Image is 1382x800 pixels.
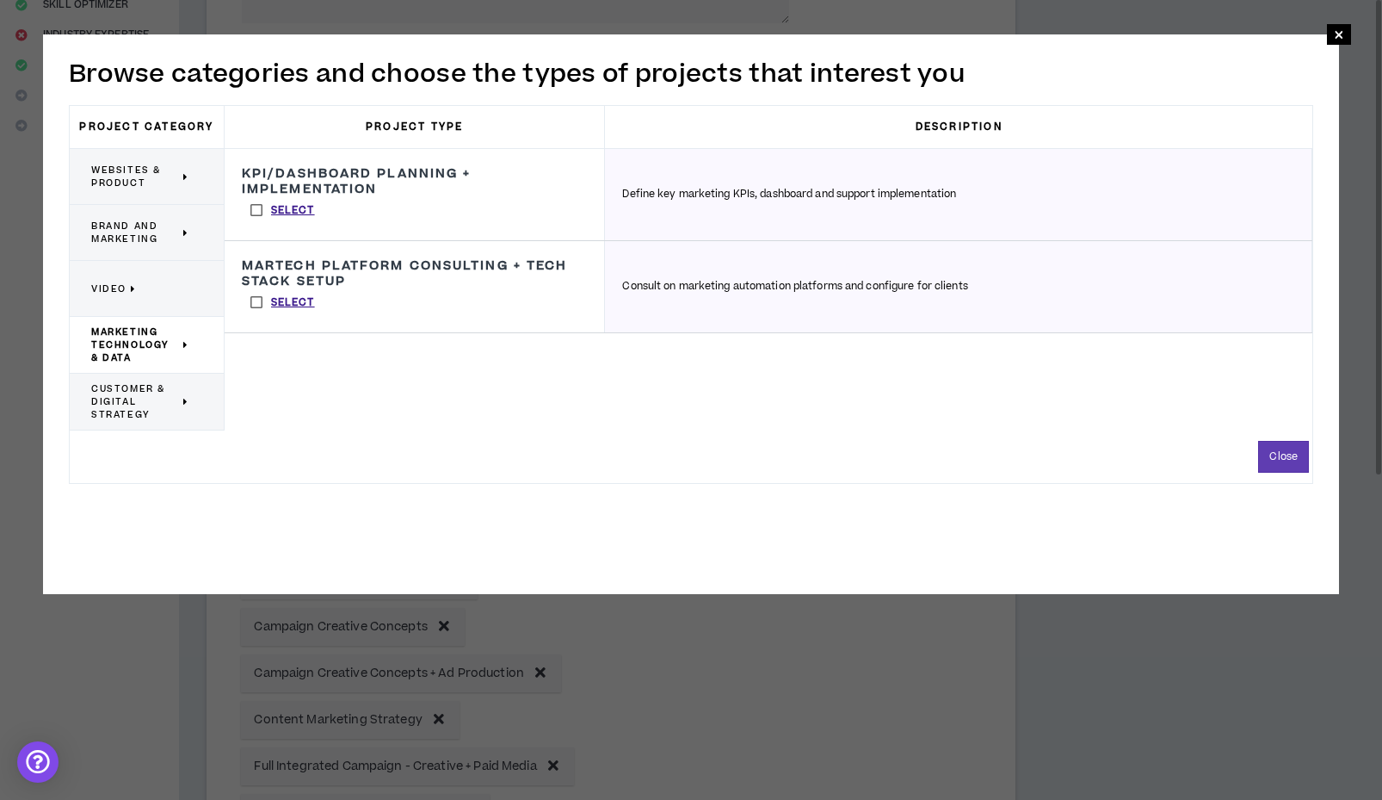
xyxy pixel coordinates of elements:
h2: Browse categories and choose the types of projects that interest you [69,56,1313,92]
span: Video [91,282,126,295]
p: Consult on marketing automation platforms and configure for clients [622,279,967,295]
div: Open Intercom Messenger [17,741,59,783]
p: Select [271,203,315,219]
span: Websites & Product [91,164,179,189]
h3: Description [605,106,1312,148]
h3: Martech Platform Consulting + Tech Stack Setup [242,258,587,289]
p: Select [271,295,315,311]
span: Marketing Technology & Data [91,326,179,364]
span: Customer & Digital Strategy [91,382,179,421]
button: Close [1258,441,1309,473]
h3: KPI/Dashboard Planning + Implementation [242,166,587,197]
h3: Project Category [70,106,225,148]
span: × [1334,24,1344,45]
p: Define key marketing KPIs, dashboard and support implementation [622,187,956,202]
h3: Project Type [225,106,605,148]
span: Brand and Marketing [91,220,179,245]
